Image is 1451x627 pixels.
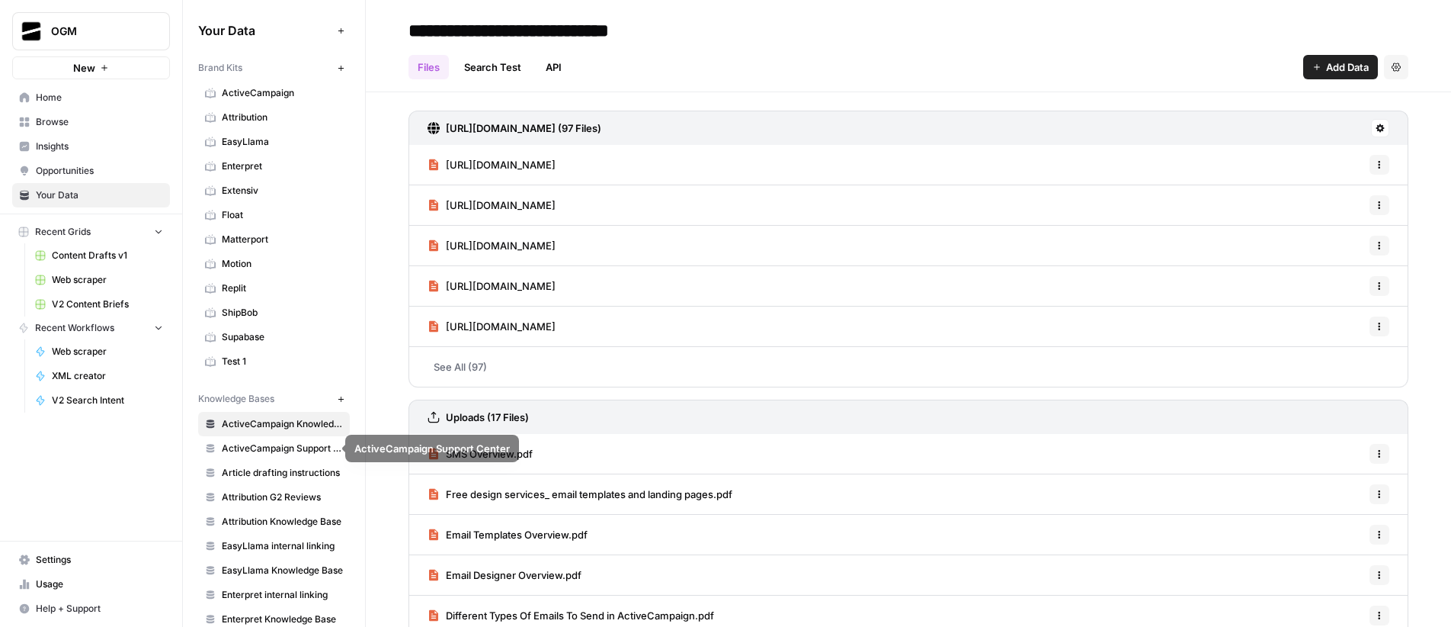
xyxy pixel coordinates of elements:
span: Different Types Of Emails To Send in ActiveCampaign.pdf [446,608,714,623]
span: Knowledge Bases [198,392,274,406]
span: [URL][DOMAIN_NAME] [446,198,556,213]
span: Attribution G2 Reviews [222,490,343,504]
a: EasyLlama Knowledge Base [198,558,350,583]
a: SMS Overview.pdf [428,434,533,474]
span: EasyLlama [222,135,343,149]
span: Content Drafts v1 [52,249,163,262]
a: Insights [12,134,170,159]
span: [URL][DOMAIN_NAME] [446,278,556,294]
button: Recent Workflows [12,317,170,339]
span: Enterpret internal linking [222,588,343,602]
a: V2 Content Briefs [28,292,170,317]
a: Email Designer Overview.pdf [428,555,581,595]
a: ActiveCampaign Knowledge Base [198,412,350,436]
span: [URL][DOMAIN_NAME] [446,157,556,172]
a: V2 Search Intent [28,388,170,413]
a: ShipBob [198,301,350,325]
a: Test 1 [198,349,350,374]
a: EasyLlama [198,130,350,154]
a: Attribution [198,105,350,130]
a: Attribution Knowledge Base [198,510,350,534]
button: Recent Grids [12,220,170,243]
a: Article drafting instructions [198,461,350,485]
span: Browse [36,115,163,129]
button: Workspace: OGM [12,12,170,50]
a: See All (97) [408,347,1408,387]
button: Add Data [1303,55,1378,79]
span: Usage [36,577,163,591]
span: Add Data [1326,59,1369,75]
span: ActiveCampaign Support Center [222,442,343,455]
a: Opportunities [12,159,170,183]
span: Web scraper [52,345,163,359]
span: [URL][DOMAIN_NAME] [446,319,556,334]
a: [URL][DOMAIN_NAME] [428,307,556,346]
span: Motion [222,257,343,271]
a: Home [12,85,170,110]
span: Email Designer Overview.pdf [446,568,581,583]
span: [URL][DOMAIN_NAME] [446,238,556,253]
span: XML creator [52,369,163,383]
img: OGM Logo [18,18,45,45]
a: Replit [198,276,350,301]
a: [URL][DOMAIN_NAME] [428,266,556,306]
span: Enterpret Knowledge Base [222,613,343,626]
a: Supabase [198,325,350,349]
span: Matterport [222,233,343,246]
span: Your Data [198,21,332,40]
a: Email Templates Overview.pdf [428,515,588,555]
a: Enterpret internal linking [198,583,350,607]
h3: [URL][DOMAIN_NAME] (97 Files) [446,121,601,136]
a: Web scraper [28,268,170,292]
a: [URL][DOMAIN_NAME] [428,226,556,265]
a: Content Drafts v1 [28,243,170,268]
span: EasyLlama Knowledge Base [222,564,343,577]
span: Brand Kits [198,61,242,75]
a: XML creator [28,364,170,388]
span: Settings [36,553,163,567]
a: Browse [12,110,170,134]
a: Uploads (17 Files) [428,400,529,434]
a: Attribution G2 Reviews [198,485,350,510]
a: Motion [198,252,350,276]
a: Files [408,55,449,79]
a: Enterpret [198,154,350,178]
button: New [12,56,170,79]
a: Web scraper [28,339,170,364]
span: V2 Content Briefs [52,297,163,311]
span: EasyLlama internal linking [222,539,343,553]
button: Help + Support [12,596,170,621]
span: ActiveCampaign Knowledge Base [222,417,343,431]
span: Extensiv [222,184,343,198]
span: Your Data [36,188,163,202]
span: Enterpret [222,159,343,173]
span: Test 1 [222,355,343,368]
span: Supabase [222,330,343,344]
a: Your Data [12,183,170,207]
span: SMS Overview.pdf [446,446,533,461]
a: ActiveCampaign [198,81,350,105]
span: Recent Workflows [35,321,114,335]
a: Free design services_ email templates and landing pages.pdf [428,474,732,514]
span: Email Templates Overview.pdf [446,527,588,542]
span: Home [36,91,163,104]
a: Matterport [198,227,350,252]
span: Web scraper [52,273,163,287]
span: ShipBob [222,306,343,320]
a: Float [198,203,350,227]
span: Attribution Knowledge Base [222,515,343,529]
a: Search Test [455,55,530,79]
span: Replit [222,281,343,295]
a: [URL][DOMAIN_NAME] [428,145,556,185]
span: OGM [51,24,143,39]
span: Float [222,208,343,222]
span: Insights [36,140,163,153]
span: Help + Support [36,602,163,616]
a: [URL][DOMAIN_NAME] [428,185,556,225]
a: Extensiv [198,178,350,203]
span: New [73,60,95,76]
a: Usage [12,572,170,596]
a: ActiveCampaign Support Center [198,436,350,461]
a: API [537,55,571,79]
span: Attribution [222,111,343,124]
